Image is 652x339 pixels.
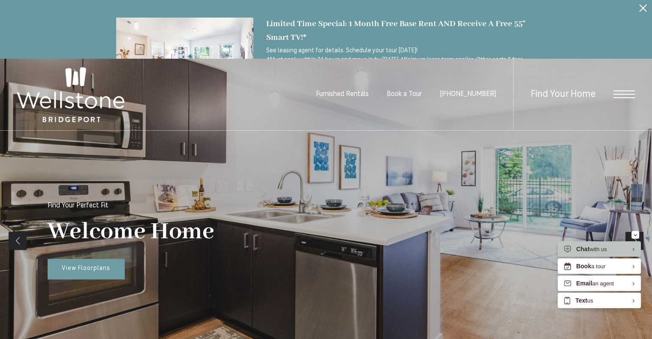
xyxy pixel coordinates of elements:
[116,18,253,98] img: Settle into comfort at Wellstone
[613,90,635,98] button: Open Menu
[625,232,643,250] a: Next
[316,91,369,98] a: Furnished Rentals
[266,17,536,44] div: Limited Time Special: 1 Month Free Base Rent AND Receive A Free 55” Smart TV!*
[48,218,214,247] p: Welcome Home
[62,265,110,272] span: View Floorplans
[17,67,124,122] img: Wellstone
[440,91,496,98] a: Call Us at (253) 642-8681
[48,202,108,209] p: Find Your Perfect Fit
[266,57,522,72] i: *Must apply within 24 hours and move in by [DATE]. Minimum lease term applies. Other costs & fees...
[531,90,595,99] a: Find Your Home
[9,232,27,250] a: Previous
[440,91,496,98] span: [PHONE_NUMBER]
[48,259,125,279] a: View Floorplans
[266,46,536,73] p: See leasing agent for details. Schedule your tour [DATE]!
[387,91,422,98] a: Book a Tour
